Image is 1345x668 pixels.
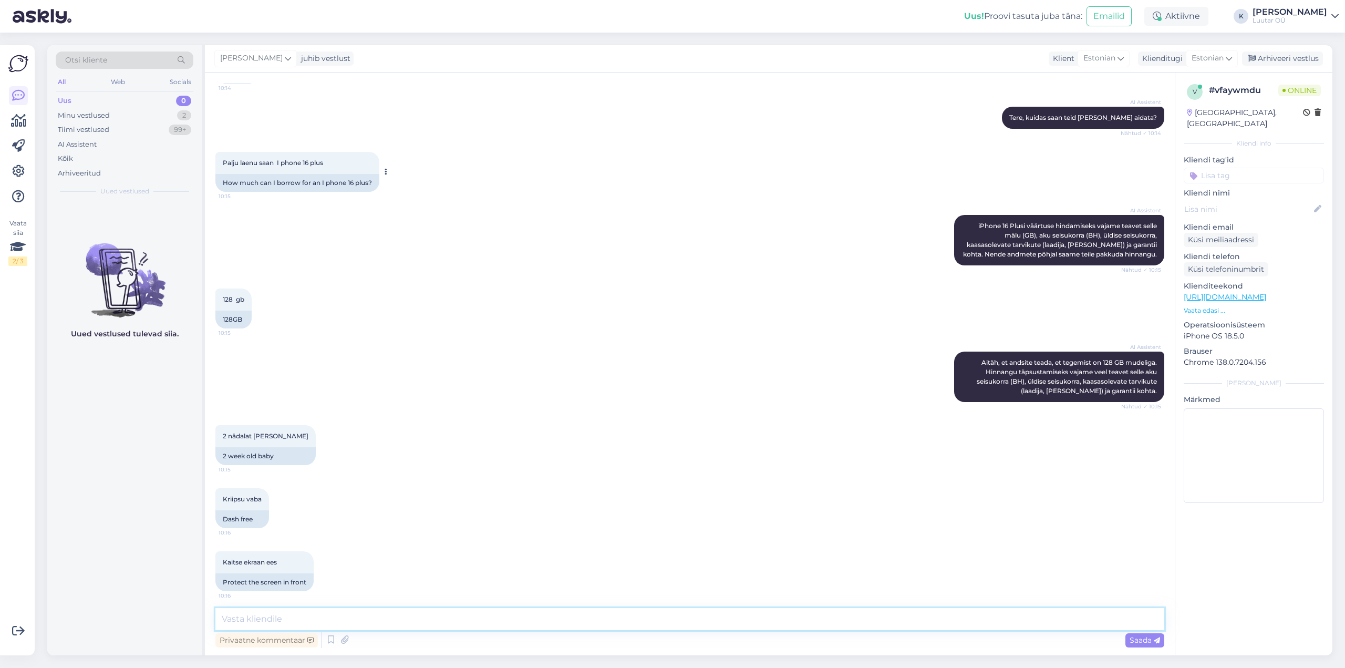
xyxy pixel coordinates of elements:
div: Aktiivne [1144,7,1208,26]
p: Brauser [1184,346,1324,357]
span: Palju laenu saan I phone 16 plus [223,159,323,167]
div: [GEOGRAPHIC_DATA], [GEOGRAPHIC_DATA] [1187,107,1303,129]
p: Kliendi nimi [1184,188,1324,199]
div: [PERSON_NAME] [1184,378,1324,388]
span: AI Assistent [1122,343,1161,351]
span: Kaitse ekraan ees [223,558,277,566]
div: Socials [168,75,193,89]
span: Uued vestlused [100,187,149,196]
span: Tere, kuidas saan teid [PERSON_NAME] aidata? [1009,114,1157,121]
div: Arhiveeri vestlus [1242,52,1323,66]
span: Online [1278,85,1321,96]
div: 2 week old baby [215,447,316,465]
span: Otsi kliente [65,55,107,66]
span: Nähtud ✓ 10:14 [1121,129,1161,137]
div: Küsi meiliaadressi [1184,233,1258,247]
span: Estonian [1083,53,1115,64]
span: AI Assistent [1122,98,1161,106]
div: Proovi tasuta juba täna: [964,10,1082,23]
span: iPhone 16 Plusi väärtuse hindamiseks vajame teavet selle mälu (GB), aku seisukorra (BH), üldise s... [963,222,1158,258]
div: Kliendi info [1184,139,1324,148]
div: K [1234,9,1248,24]
span: Saada [1130,635,1160,645]
input: Lisa nimi [1184,203,1312,215]
p: Operatsioonisüsteem [1184,320,1324,331]
span: Nähtud ✓ 10:15 [1121,403,1161,410]
img: Askly Logo [8,54,28,74]
span: [PERSON_NAME] [220,53,283,64]
span: AI Assistent [1122,207,1161,214]
div: Protect the screen in front [215,573,314,591]
a: [PERSON_NAME]Luutar OÜ [1253,8,1339,25]
div: [PERSON_NAME] [1253,8,1327,16]
div: Luutar OÜ [1253,16,1327,25]
div: # vfaywmdu [1209,84,1278,97]
input: Lisa tag [1184,168,1324,183]
p: Uued vestlused tulevad siia. [71,328,179,340]
span: 10:16 [219,529,258,537]
div: All [56,75,68,89]
div: juhib vestlust [297,53,350,64]
a: [URL][DOMAIN_NAME] [1184,292,1266,302]
span: 10:15 [219,192,258,200]
span: Estonian [1192,53,1224,64]
span: 10:14 [219,84,258,92]
p: Kliendi tag'id [1184,155,1324,166]
div: 128GB [215,311,252,328]
img: No chats [47,224,202,319]
div: Privaatne kommentaar [215,633,318,648]
span: Nähtud ✓ 10:15 [1121,266,1161,274]
div: Dash free [215,510,269,528]
b: Uus! [964,11,984,21]
div: Arhiveeritud [58,168,101,179]
div: Klienditugi [1138,53,1183,64]
p: Kliendi telefon [1184,251,1324,262]
div: 2 [177,110,191,121]
div: AI Assistent [58,139,97,150]
span: 128 gb [223,295,244,303]
span: Aitäh, et andsite teada, et tegemist on 128 GB mudeliga. Hinnangu täpsustamiseks vajame veel teav... [977,358,1158,395]
span: 10:16 [219,592,258,600]
div: Küsi telefoninumbrit [1184,262,1268,276]
p: Kliendi email [1184,222,1324,233]
span: 10:15 [219,329,258,337]
div: 2 / 3 [8,256,27,266]
p: Märkmed [1184,394,1324,405]
span: Kriipsu vaba [223,495,262,503]
div: Vaata siia [8,219,27,266]
p: Vaata edasi ... [1184,306,1324,315]
div: Klient [1049,53,1074,64]
div: Kõik [58,153,73,164]
p: Chrome 138.0.7204.156 [1184,357,1324,368]
div: Web [109,75,127,89]
span: v [1193,88,1197,96]
span: 2 nädalat [PERSON_NAME] [223,432,308,440]
div: Tiimi vestlused [58,125,109,135]
div: Minu vestlused [58,110,110,121]
span: 10:15 [219,466,258,474]
p: iPhone OS 18.5.0 [1184,331,1324,342]
button: Emailid [1087,6,1132,26]
div: Uus [58,96,71,106]
p: Klienditeekond [1184,281,1324,292]
div: How much can I borrow for an I phone 16 plus? [215,174,379,192]
div: 99+ [169,125,191,135]
div: 0 [176,96,191,106]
